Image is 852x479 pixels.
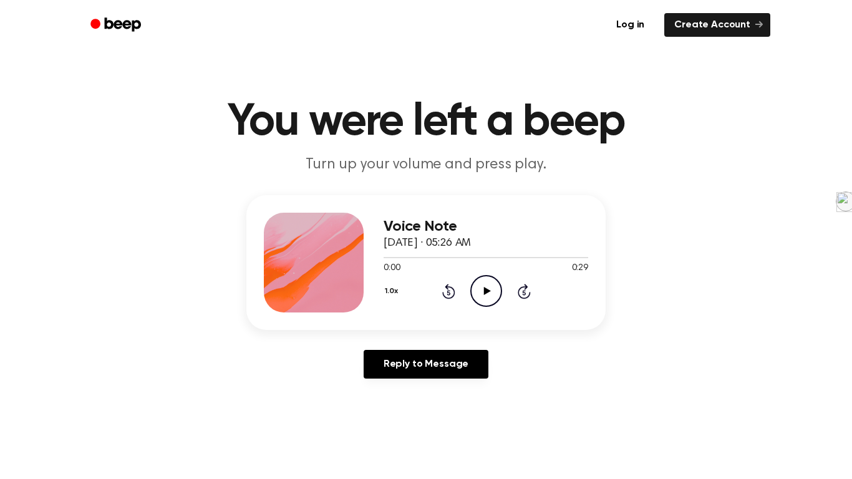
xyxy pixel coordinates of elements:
[384,262,400,275] span: 0:00
[82,13,152,37] a: Beep
[384,238,471,249] span: [DATE] · 05:26 AM
[664,13,770,37] a: Create Account
[604,11,657,39] a: Log in
[186,155,666,175] p: Turn up your volume and press play.
[384,218,588,235] h3: Voice Note
[364,350,488,379] a: Reply to Message
[384,281,402,302] button: 1.0x
[107,100,745,145] h1: You were left a beep
[572,262,588,275] span: 0:29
